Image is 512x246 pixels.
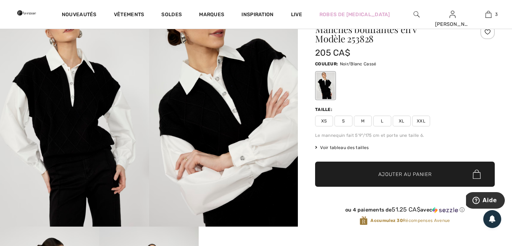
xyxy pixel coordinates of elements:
[291,11,302,18] a: Live
[435,20,470,28] div: [PERSON_NAME]
[315,25,465,43] h1: Manches bouffantes en v Modèle 253828
[149,3,298,227] img: Manches Bouffantes en V mod&egrave;le 253828. 2
[354,116,372,126] span: M
[392,206,420,213] span: 51.25 CA$
[315,162,495,187] button: Ajouter au panier
[315,144,369,151] span: Voir tableau des tailles
[340,61,377,66] span: Noir/Blanc Cassé
[315,206,495,213] div: ou 4 paiements de avec
[199,11,224,19] a: Marques
[449,10,456,19] img: Mes infos
[414,10,420,19] img: recherche
[370,217,450,224] span: Récompenses Avenue
[471,10,506,19] a: 3
[319,11,390,18] a: Robes de [MEDICAL_DATA]
[315,116,333,126] span: XS
[315,106,334,113] div: Taille:
[378,171,432,178] span: Ajouter au panier
[466,192,505,210] iframe: Ouvre un widget dans lequel vous pouvez trouver plus d’informations
[393,116,411,126] span: XL
[360,216,368,226] img: Récompenses Avenue
[432,207,458,213] img: Sezzle
[17,6,36,20] img: 1ère Avenue
[370,218,403,223] strong: Accumulez 30
[114,11,144,19] a: Vêtements
[373,116,391,126] span: L
[241,11,273,19] span: Inspiration
[473,170,481,179] img: Bag.svg
[315,206,495,216] div: ou 4 paiements de51.25 CA$avecSezzle Cliquez pour en savoir plus sur Sezzle
[495,11,498,18] span: 3
[316,72,335,99] div: Noir/Blanc Cassé
[412,116,430,126] span: XXL
[485,10,492,19] img: Mon panier
[315,132,495,139] div: Le mannequin fait 5'9"/175 cm et porte une taille 6.
[449,11,456,18] a: Se connecter
[315,48,350,58] span: 205 CA$
[315,61,338,66] span: Couleur:
[161,11,182,19] a: Soldes
[335,116,352,126] span: S
[62,11,97,19] a: Nouveautés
